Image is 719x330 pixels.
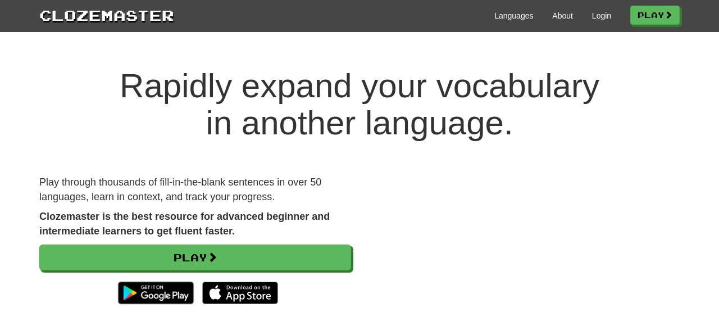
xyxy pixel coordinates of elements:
a: About [552,10,573,21]
a: Languages [494,10,533,21]
a: Login [592,10,611,21]
img: Get it on Google Play [112,276,199,310]
p: Play through thousands of fill-in-the-blank sentences in over 50 languages, learn in context, and... [39,175,351,204]
strong: Clozemaster is the best resource for advanced beginner and intermediate learners to get fluent fa... [39,211,330,237]
a: Play [39,245,351,270]
img: Download_on_the_App_Store_Badge_US-UK_135x40-25178aeef6eb6b83b96f5f2d004eda3bffbb37122de64afbaef7... [202,282,278,304]
a: Play [630,6,680,25]
a: Clozemaster [39,4,174,25]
